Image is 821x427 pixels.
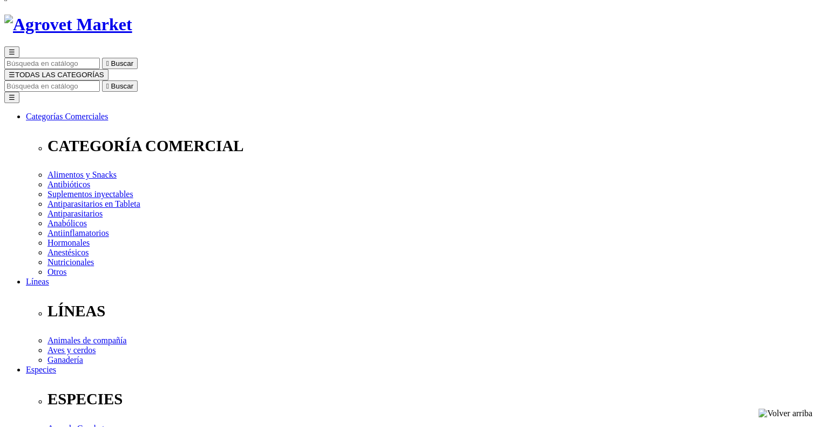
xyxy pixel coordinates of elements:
[4,15,132,35] img: Agrovet Market
[48,219,87,228] a: Anabólicos
[26,112,108,121] a: Categorías Comerciales
[106,82,109,90] i: 
[758,409,812,418] img: Volver arriba
[26,277,49,286] a: Líneas
[48,199,140,208] a: Antiparasitarios en Tableta
[5,310,186,422] iframe: Brevo live chat
[111,59,133,67] span: Buscar
[48,248,89,257] a: Anestésicos
[4,92,19,103] button: ☰
[48,390,817,408] p: ESPECIES
[48,302,817,320] p: LÍNEAS
[48,170,117,179] a: Alimentos y Snacks
[48,137,817,155] p: CATEGORÍA COMERCIAL
[106,59,109,67] i: 
[48,189,133,199] a: Suplementos inyectables
[111,82,133,90] span: Buscar
[48,209,103,218] a: Antiparasitarios
[48,180,90,189] a: Antibióticos
[48,238,90,247] a: Hormonales
[4,46,19,58] button: ☰
[48,228,109,238] a: Antiinflamatorios
[102,58,138,69] button:  Buscar
[4,69,108,80] button: ☰TODAS LAS CATEGORÍAS
[4,58,100,69] input: Buscar
[48,257,94,267] a: Nutricionales
[48,267,67,276] a: Otros
[9,71,15,79] span: ☰
[102,80,138,92] button:  Buscar
[9,48,15,56] span: ☰
[4,80,100,92] input: Buscar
